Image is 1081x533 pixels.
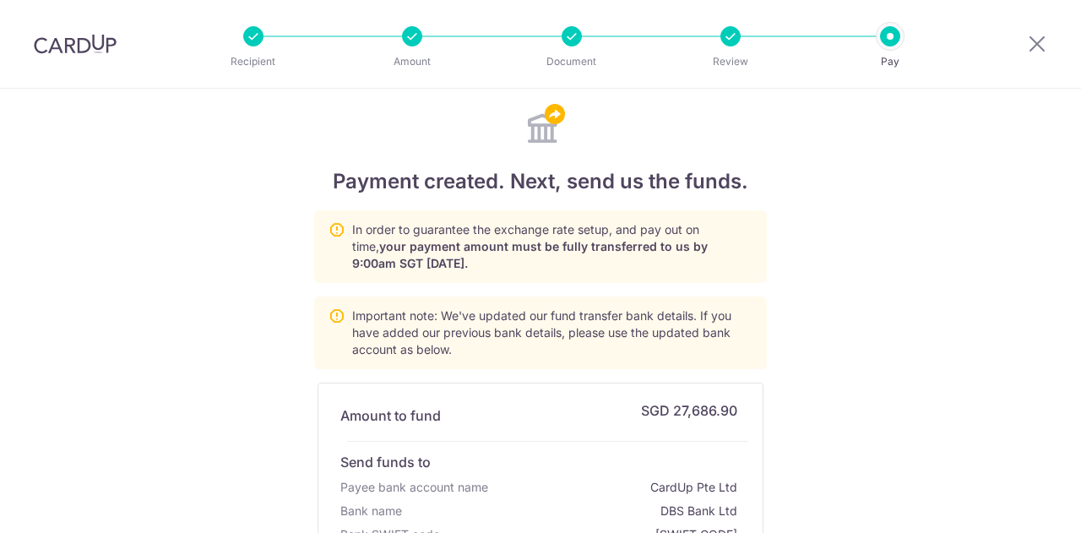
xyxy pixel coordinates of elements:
[668,53,793,70] p: Review
[34,34,117,54] img: CardUp
[509,53,634,70] p: Document
[352,307,752,358] p: Important note: We've updated our fund transfer bank details. If you have added our previous bank...
[828,53,953,70] p: Pay
[340,405,441,426] h4: Amount to fund
[660,499,741,523] div: DBS Bank Ltd
[641,397,741,434] div: SGD 27,686.90
[352,239,708,270] span: your payment amount must be fully transferred to us by 9:00am SGT [DATE].
[340,499,405,523] div: Bank name
[973,482,1064,525] iframe: Opens a widget where you can find more information
[314,166,767,197] h4: Payment created. Next, send us the funds.
[352,221,752,272] p: In order to guarantee the exchange rate setup, and pay out on time,
[340,476,492,499] div: Payee bank account name
[650,476,741,499] div: CardUp Pte Ltd
[191,53,316,70] p: Recipient
[350,53,475,70] p: Amount
[340,449,434,476] div: Send funds to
